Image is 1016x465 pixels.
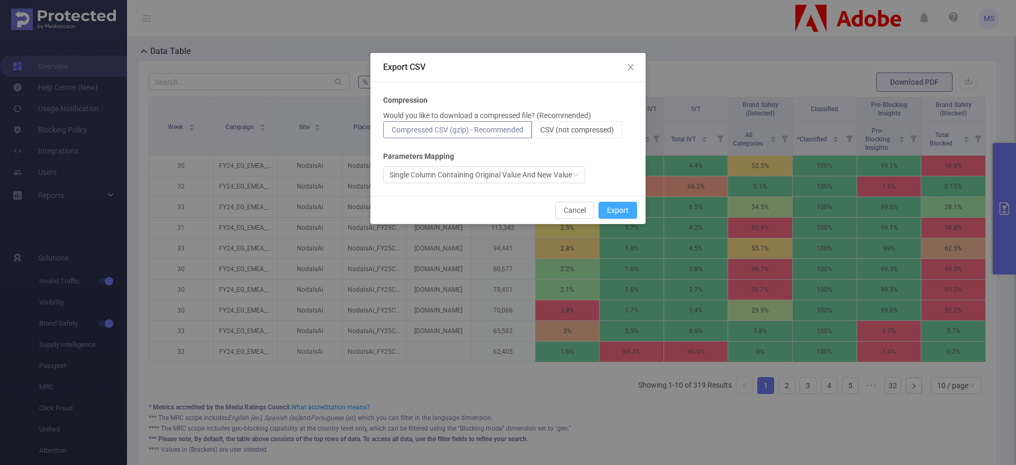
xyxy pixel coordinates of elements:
[627,63,635,71] i: icon: close
[389,167,572,183] div: Single Column Containing Original Value And New Value
[540,126,614,134] span: CSV (not compressed)
[616,53,646,83] button: Close
[383,110,591,121] p: Would you like to download a compressed file? (Recommended)
[383,61,633,73] div: Export CSV
[383,95,428,106] b: Compression
[555,202,594,219] button: Cancel
[392,126,523,134] span: Compressed CSV (gzip) - Recommended
[383,151,454,162] b: Parameters Mapping
[573,172,579,179] i: icon: down
[598,202,637,219] button: Export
